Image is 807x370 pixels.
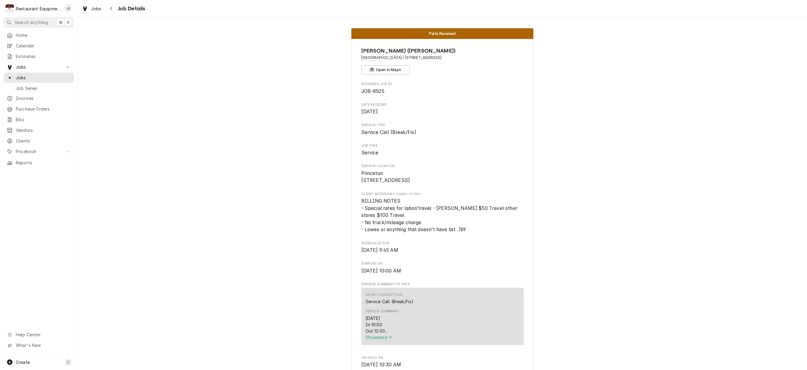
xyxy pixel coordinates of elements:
div: Service Call (Break/Fix) [366,298,414,305]
span: Reports [16,159,71,166]
span: Search anything [15,19,48,26]
div: Service Type [361,123,524,136]
div: Service Location [361,164,524,184]
span: Purchase Orders [16,106,71,112]
a: Home [4,30,74,40]
span: Job Details [116,5,145,13]
a: Jobs [4,73,74,83]
span: Help Center [16,331,70,338]
span: Service Type [361,123,524,128]
span: [DATE] 10:00 AM [361,268,401,274]
span: Pricebook [16,148,62,155]
span: (Only Visible to You) [386,192,420,196]
span: Date Received [361,108,524,115]
a: Clients [4,136,74,146]
span: On Hold On [361,355,524,360]
div: Short Description [366,293,403,297]
span: Job Series [16,85,71,91]
span: Service [361,150,379,156]
span: Job Type [361,149,524,156]
span: Name [361,47,524,55]
span: Address [361,55,524,60]
span: Job Type [361,143,524,148]
span: [DATE] 10:30 AM [361,362,401,368]
div: Jaired Brunty's Avatar [64,4,72,13]
div: Service Summary [361,288,524,348]
div: [DATE] In 10:00 Out 12:00 Tk105 Upon arrival the drain pan was full of ice on the evap closest to... [366,315,519,334]
span: [DATE] [361,109,378,115]
button: Search anything⌘K [4,17,74,28]
a: Calendar [4,41,74,51]
span: Started On [361,267,524,275]
span: BILLING NOTES - Special rates for labor/travel - [PERSON_NAME] $50 Travel other stores $100 Trave... [361,198,519,233]
span: Service Summary To Date [361,282,524,287]
span: Jobs [16,74,71,81]
span: Clients [16,138,71,144]
span: Estimates [16,53,71,60]
div: Date Received [361,102,524,115]
span: Roopairs Job ID [361,88,524,95]
span: Calendar [16,43,71,49]
span: Vendors [16,127,71,133]
span: Home [16,32,71,38]
div: Restaurant Equipment Diagnostics [16,5,60,12]
a: Go to Jobs [4,62,74,72]
span: Princeton [STREET_ADDRESS] [361,170,410,183]
div: Status [351,28,533,39]
div: [object Object] [361,192,524,234]
div: Started On [361,261,524,274]
span: Show more [366,335,392,340]
a: Purchase Orders [4,104,74,114]
span: Jobs [16,64,62,70]
div: Restaurant Equipment Diagnostics's Avatar [5,4,14,13]
a: Invoices [4,93,74,103]
span: Client Notes [361,192,524,197]
span: C [67,359,70,365]
a: Go to What's New [4,340,74,350]
span: Service Type [361,129,524,136]
a: Vendors [4,125,74,135]
span: Started On [361,261,524,266]
div: JB [64,4,72,13]
span: Jobs [91,5,101,12]
a: Go to Pricebook [4,146,74,156]
div: Service Summary To Date [361,282,524,348]
span: Date Received [361,102,524,107]
span: Bills [16,116,71,123]
span: K [67,19,70,26]
div: On Hold On [361,355,524,368]
div: Client Information [361,47,524,74]
a: Reports [4,158,74,168]
a: Bills [4,115,74,125]
span: What's New [16,342,70,348]
span: Service Location [361,170,524,184]
span: Scheduled For [361,241,524,246]
div: R [5,4,14,13]
button: Open in Maps [361,65,410,74]
a: Estimates [4,51,74,61]
div: Roopairs Job ID [361,82,524,95]
a: Go to Help Center [4,330,74,340]
span: [DATE] 9:45 AM [361,247,398,253]
button: Showmore [366,334,519,341]
span: Roopairs Job ID [361,82,524,87]
a: Jobs [79,4,104,14]
button: Navigate back [106,4,116,13]
span: [object Object] [361,197,524,233]
span: Create [16,360,30,365]
span: Service Call (Break/Fix) [361,129,417,135]
span: Scheduled For [361,247,524,254]
span: Invoices [16,95,71,101]
span: Service Location [361,164,524,169]
span: Parts Received [429,32,455,36]
div: Scheduled For [361,241,524,254]
div: Job Type [361,143,524,156]
span: ⌘ [59,19,63,26]
span: On Hold On [361,361,524,368]
span: JOB-8505 [361,88,384,94]
a: Job Series [4,83,74,93]
div: Service Summary [366,309,399,314]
